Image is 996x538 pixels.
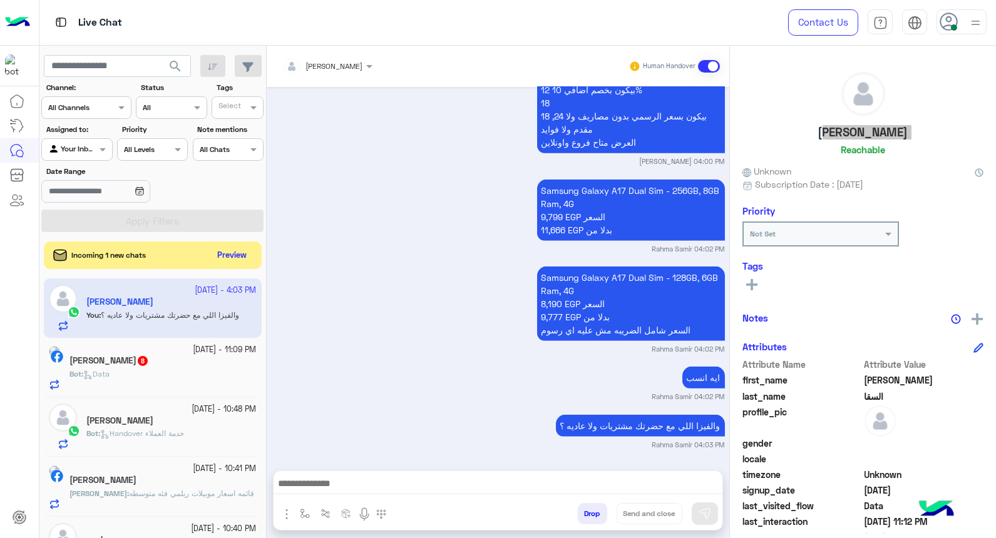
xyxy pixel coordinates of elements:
[652,244,725,254] small: Rahma Samir 04:02 PM
[193,463,257,475] small: [DATE] - 10:41 PM
[742,358,862,371] span: Attribute Name
[316,503,336,524] button: Trigger scenario
[69,489,129,498] b: :
[197,124,262,135] label: Note mentions
[643,61,696,71] small: Human Handover
[192,523,257,535] small: [DATE] - 10:40 PM
[865,468,984,481] span: Unknown
[86,429,100,438] b: :
[217,82,262,93] label: Tags
[193,344,257,356] small: [DATE] - 11:09 PM
[951,314,961,324] img: notes
[160,55,191,82] button: search
[742,405,862,434] span: profile_pic
[788,9,858,36] a: Contact Us
[51,350,63,363] img: Facebook
[818,125,908,140] h5: [PERSON_NAME]
[341,509,351,519] img: create order
[742,390,862,403] span: last_name
[968,15,983,31] img: profile
[865,373,984,387] span: عبدالرحمن
[873,16,888,30] img: tab
[742,260,983,272] h6: Tags
[742,205,775,216] h6: Priority
[682,367,725,388] p: 3/10/2025, 4:02 PM
[295,503,316,524] button: select flow
[376,509,386,519] img: make a call
[742,452,862,465] span: locale
[742,165,791,178] span: Unknown
[537,39,725,153] p: 3/10/2025, 4:00 PM
[5,9,30,36] img: Logo
[742,373,862,387] span: first_name
[83,369,110,378] span: Data
[742,515,862,528] span: last_interaction
[699,507,711,520] img: send message
[742,341,787,352] h6: Attributes
[842,73,885,115] img: defaultAdmin.png
[652,392,725,402] small: Rahma Samir 04:02 PM
[41,210,264,232] button: Apply Filters
[865,358,984,371] span: Attribute Value
[46,124,111,135] label: Assigned to:
[69,489,127,498] span: [PERSON_NAME]
[640,156,725,166] small: [PERSON_NAME] 04:00 PM
[537,180,725,241] p: 3/10/2025, 4:02 PM
[86,429,98,438] span: Bot
[168,59,183,74] span: search
[336,503,357,524] button: create order
[46,166,187,177] label: Date Range
[122,124,187,135] label: Priority
[750,229,776,238] b: Not Set
[69,355,149,366] h5: Ahmed Shaban
[652,440,725,450] small: Rahma Samir 04:03 PM
[53,14,69,30] img: tab
[865,437,984,450] span: null
[865,390,984,403] span: السقا
[138,356,148,366] span: 8
[617,503,682,524] button: Send and close
[357,507,372,522] img: send voice note
[129,489,254,498] span: قائمه اسعار موبيلات ريلمي فئه متوسطه
[300,509,310,519] img: select flow
[742,437,862,450] span: gender
[537,266,725,341] p: 3/10/2025, 4:02 PM
[868,9,893,36] a: tab
[5,54,28,77] img: 1403182699927242
[192,403,257,415] small: [DATE] - 10:48 PM
[49,346,60,357] img: picture
[865,499,984,512] span: Data
[212,246,252,265] button: Preview
[217,100,241,114] div: Select
[908,16,922,30] img: tab
[306,61,363,71] span: [PERSON_NAME]
[841,144,885,155] h6: Reachable
[742,499,862,512] span: last_visited_flow
[46,82,130,93] label: Channel:
[742,468,862,481] span: timezone
[49,403,77,432] img: defaultAdmin.png
[279,507,294,522] img: send attachment
[51,470,63,482] img: Facebook
[68,425,80,437] img: WhatsApp
[86,415,153,426] h5: Diaa Roshdy
[742,484,862,497] span: signup_date
[865,484,984,497] span: 2025-10-02T18:58:04.864Z
[742,312,768,323] h6: Notes
[865,515,984,528] span: 2025-10-02T20:12:53.219Z
[755,178,863,191] span: Subscription Date : [DATE]
[865,405,896,437] img: defaultAdmin.png
[972,313,983,325] img: add
[865,452,984,465] span: null
[141,82,205,93] label: Status
[78,14,122,31] p: Live Chat
[49,465,60,477] img: picture
[578,503,607,524] button: Drop
[72,250,146,261] span: Incoming 1 new chats
[100,429,184,438] span: Handover خدمة العملاء
[556,415,725,437] p: 3/10/2025, 4:03 PM
[652,344,725,354] small: Rahma Samir 04:02 PM
[69,369,83,378] b: :
[69,475,136,485] h5: Hassan Mohammed
[915,488,958,532] img: hulul-logo.png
